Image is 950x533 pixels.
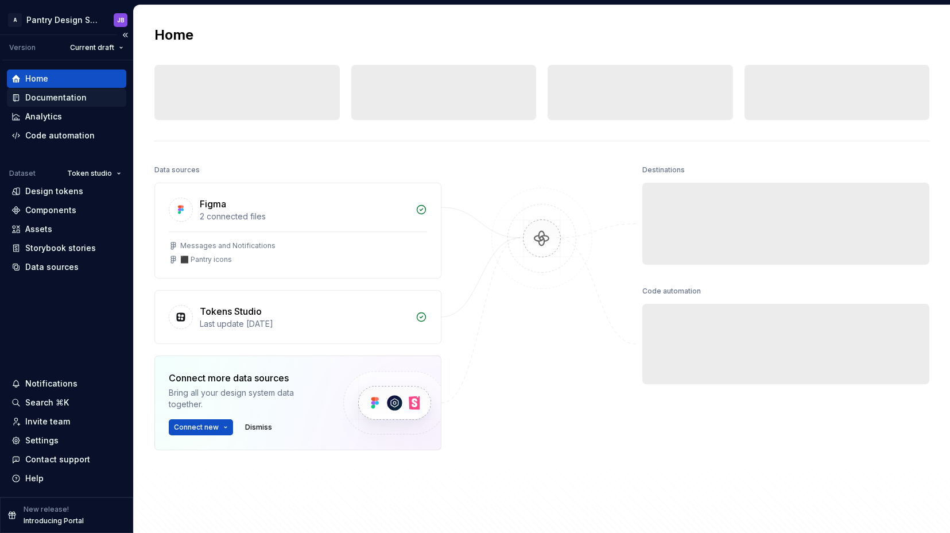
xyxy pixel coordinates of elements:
div: Search ⌘K [25,397,69,408]
a: Documentation [7,88,126,107]
button: Search ⌘K [7,393,126,412]
button: APantry Design SystemJB [2,7,131,32]
div: 2 connected files [200,211,409,222]
a: Code automation [7,126,126,145]
div: JB [117,16,125,25]
div: Version [9,43,36,52]
span: Connect new [174,423,219,432]
div: Data sources [25,261,79,273]
p: Introducing Portal [24,516,84,526]
div: Documentation [25,92,87,103]
a: Assets [7,220,126,238]
div: Pantry Design System [26,14,100,26]
div: Connect more data sources [169,371,324,385]
button: Current draft [65,40,129,56]
div: Settings [25,435,59,446]
a: Data sources [7,258,126,276]
a: Figma2 connected filesMessages and Notifications⬛️ Pantry icons [154,183,441,279]
div: Home [25,73,48,84]
div: Notifications [25,378,77,389]
button: Contact support [7,450,126,469]
div: Assets [25,223,52,235]
div: Messages and Notifications [180,241,276,250]
div: Figma [200,197,226,211]
div: Components [25,204,76,216]
a: Tokens StudioLast update [DATE] [154,290,441,344]
a: Components [7,201,126,219]
button: Notifications [7,374,126,393]
div: A [8,13,22,27]
button: Connect new [169,419,233,435]
a: Settings [7,431,126,450]
div: Data sources [154,162,200,178]
h2: Home [154,26,193,44]
a: Design tokens [7,182,126,200]
button: Help [7,469,126,488]
button: Dismiss [240,419,277,435]
div: Analytics [25,111,62,122]
p: New release! [24,505,69,514]
div: Tokens Studio [200,304,262,318]
span: Current draft [70,43,114,52]
div: ⬛️ Pantry icons [180,255,232,264]
div: Destinations [642,162,685,178]
div: Invite team [25,416,70,427]
div: Bring all your design system data together. [169,387,324,410]
button: Collapse sidebar [117,27,133,43]
a: Invite team [7,412,126,431]
a: Home [7,69,126,88]
button: Token studio [62,165,126,181]
div: Code automation [642,283,701,299]
span: Dismiss [245,423,272,432]
div: Storybook stories [25,242,96,254]
span: Token studio [67,169,112,178]
a: Analytics [7,107,126,126]
div: Dataset [9,169,36,178]
div: Contact support [25,454,90,465]
a: Storybook stories [7,239,126,257]
div: Help [25,473,44,484]
div: Code automation [25,130,95,141]
div: Design tokens [25,186,83,197]
div: Last update [DATE] [200,318,409,330]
